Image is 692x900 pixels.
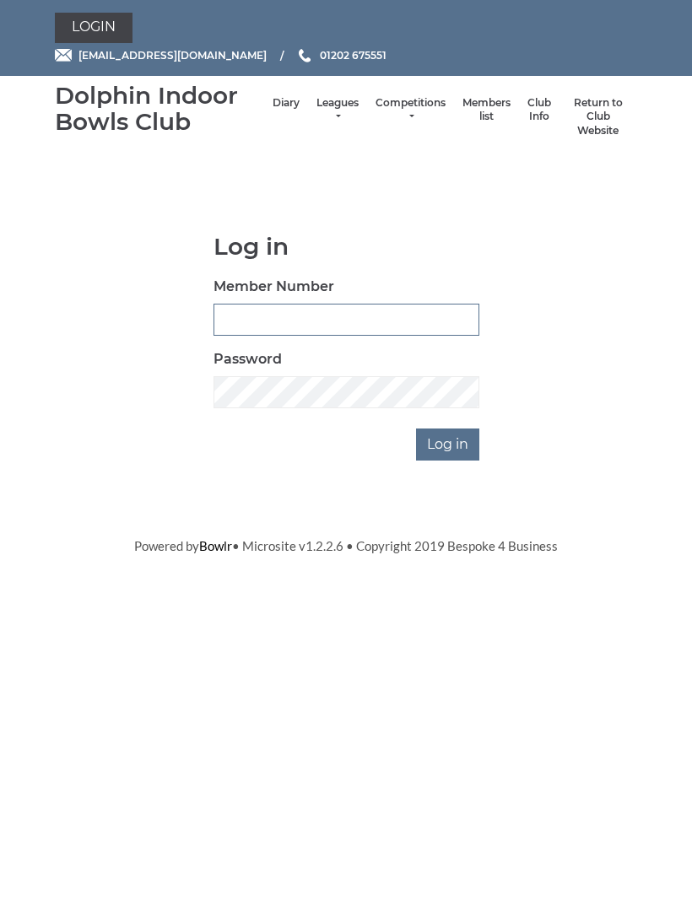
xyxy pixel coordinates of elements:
[55,47,267,63] a: Email [EMAIL_ADDRESS][DOMAIN_NAME]
[199,538,232,553] a: Bowlr
[527,96,551,124] a: Club Info
[320,49,387,62] span: 01202 675551
[55,13,132,43] a: Login
[316,96,359,124] a: Leagues
[273,96,300,110] a: Diary
[376,96,446,124] a: Competitions
[296,47,387,63] a: Phone us 01202 675551
[214,349,282,369] label: Password
[134,538,558,553] span: Powered by • Microsite v1.2.2.6 • Copyright 2019 Bespoke 4 Business
[462,96,511,124] a: Members list
[568,96,629,138] a: Return to Club Website
[214,234,479,260] h1: Log in
[55,49,72,62] img: Email
[78,49,267,62] span: [EMAIL_ADDRESS][DOMAIN_NAME]
[214,277,334,297] label: Member Number
[416,428,479,461] input: Log in
[55,83,264,135] div: Dolphin Indoor Bowls Club
[299,49,311,62] img: Phone us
